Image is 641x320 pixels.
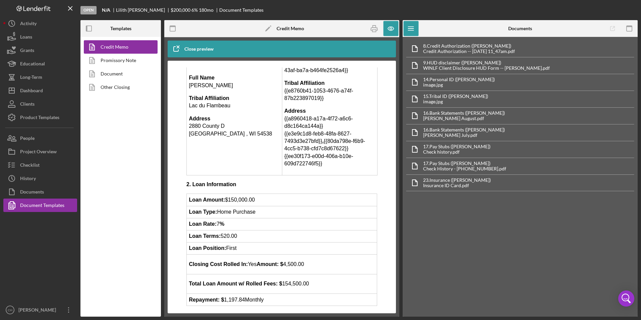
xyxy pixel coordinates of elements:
[423,43,515,49] div: 8. Credit Authorization ([PERSON_NAME])
[3,30,77,44] button: Loans
[168,42,220,56] button: Close preview
[20,185,44,200] div: Documents
[6,207,196,226] td: 154,500.00
[141,71,142,76] strong: ,
[103,41,125,46] strong: Address
[6,226,196,238] td: 1,197.84Monthly
[20,70,42,86] div: Long-Term
[3,97,77,111] button: Clients
[102,7,110,13] b: N/A
[116,7,171,13] div: Lilith [PERSON_NAME]
[76,194,102,200] strong: Amount: $
[3,111,77,124] button: Product Templates
[8,7,99,22] p: [PERSON_NAME]
[219,7,264,13] div: Document Templates
[423,77,495,82] div: 14. Personal ID ([PERSON_NAME])
[20,30,32,45] div: Loans
[6,151,196,163] td: 7
[423,82,495,88] div: image.jpg
[3,303,77,317] button: CH[PERSON_NAME]
[423,110,505,116] div: 16. Bank Statements ([PERSON_NAME])
[3,131,77,145] button: People
[8,178,45,183] strong: Loan Position:
[20,97,35,112] div: Clients
[6,175,196,187] td: First
[8,48,99,70] p: 2880 County D [GEOGRAPHIC_DATA] , WI 54538
[423,177,491,183] div: 23. Insurance ([PERSON_NAME])
[423,132,505,138] div: [PERSON_NAME] July.pdf
[8,154,36,159] strong: Loan Rate:
[3,145,77,158] button: Project Overview
[8,27,99,42] p: Lac du Flambeau
[20,131,35,147] div: People
[8,229,43,235] strong: Repayment: $
[84,81,154,94] a: Other Closing
[423,166,506,171] div: Check History - [PHONE_NUMBER].pdf
[3,84,77,97] button: Dashboard
[20,172,36,187] div: History
[8,7,33,13] strong: Full Name
[8,28,48,34] strong: Tribal Affiliation
[84,67,154,81] a: Document
[103,12,194,35] p: {{e8760b41-1053-4676-a74f-87b223897019}}
[5,114,55,120] strong: 2. Loan Information
[3,158,77,172] button: Checklist
[199,7,214,13] div: 180 mo
[6,139,196,151] td: Home Purchase
[20,84,43,99] div: Dashboard
[423,94,488,99] div: 15. Tribal ID ([PERSON_NAME])
[423,144,490,149] div: 17. Pay Stubs ([PERSON_NAME])
[20,158,40,173] div: Checklist
[80,6,97,14] div: Open
[423,65,550,71] div: WINLF Client Disclosure HUD Form -- [PERSON_NAME].pdf
[20,44,34,59] div: Grants
[8,308,12,312] text: CH
[3,44,77,57] button: Grants
[423,116,505,121] div: [PERSON_NAME] August.pdf
[191,7,198,13] div: 6 %
[423,127,505,132] div: 16. Bank Statements ([PERSON_NAME])
[8,142,36,147] strong: Loan Type:
[3,17,77,30] button: Activity
[6,126,196,139] td: $150,000.00
[184,42,214,56] div: Close preview
[8,166,40,171] strong: Loan Terms:
[110,26,131,31] b: Templates
[8,129,44,135] strong: Loan Amount:
[103,40,194,100] p: {{a8960418-a17a-4f72-a6c6-d8c164ca144a}} {{e3e9c1d8-feb8-48fa-8627-7493d3e27bfd}} {{80da798e-f6b9...
[20,111,59,126] div: Product Templates
[171,7,190,13] span: $200,000
[20,57,45,72] div: Educational
[8,213,101,219] strong: Total Loan Amount w/ Rolled Fees: $
[423,183,491,188] div: Insurance ID Card.pdf
[8,48,29,54] strong: Address
[423,49,515,54] div: Credit Authorization -- [DATE] 11_47am.pdf
[3,172,77,185] button: History
[508,26,532,31] b: Documents
[423,60,550,65] div: 9. HUD disclaimer ([PERSON_NAME])
[39,154,43,159] strong: %
[3,70,77,84] button: Long-Term
[84,54,154,67] a: Promissory Note
[17,303,60,318] div: [PERSON_NAME]
[84,40,154,54] a: Credit Memo
[181,67,383,307] iframe: Rich Text Area
[3,199,77,212] button: Document Templates
[6,163,196,175] td: 520.00
[3,185,77,199] button: Documents
[3,57,77,70] button: Educational
[423,99,488,104] div: image.jpg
